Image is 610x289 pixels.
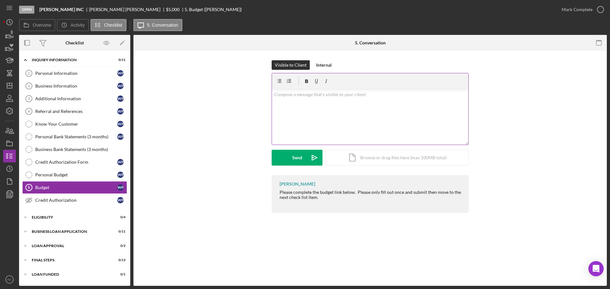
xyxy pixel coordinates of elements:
[22,194,127,207] a: Credit AuthorizationWP
[185,7,242,12] div: 5. Budget ([PERSON_NAME])
[147,23,178,28] label: 5. Conversation
[91,19,126,31] button: Checklist
[39,7,84,12] b: [PERSON_NAME] INC
[3,273,16,286] button: FC
[117,184,124,191] div: W P
[275,60,307,70] div: Visible to Client
[22,67,127,80] a: 1Personal InformationWP
[117,95,124,102] div: W P
[316,60,332,70] div: Internal
[114,230,125,233] div: 0 / 11
[114,244,125,248] div: 0 / 2
[280,181,315,187] div: [PERSON_NAME]
[555,3,607,16] button: Mark Complete
[355,40,386,45] div: 5. Conversation
[22,118,127,130] a: Know Your CustomerWP
[166,7,180,12] span: $5,000
[19,6,34,14] div: Open
[22,156,127,168] a: Credit Authorization FormWP
[22,168,127,181] a: Personal BudgetWP
[57,19,89,31] button: Activity
[35,134,117,139] div: Personal Bank Statements (3 months)
[28,186,30,189] tspan: 5
[32,230,110,233] div: BUSINESS LOAN APPLICATION
[22,130,127,143] a: Personal Bank Statements (3 months)WP
[32,244,110,248] div: Loan Approval
[117,172,124,178] div: W P
[89,7,166,12] div: [PERSON_NAME] [PERSON_NAME]
[32,215,110,219] div: Eligibility
[104,23,122,28] label: Checklist
[35,83,117,89] div: Business Information
[8,278,12,281] text: FC
[22,92,127,105] a: 3Additional InformationWP
[35,172,117,177] div: Personal Budget
[22,143,127,156] a: Business Bank Statements (3 months)
[35,109,117,114] div: Referral and References
[35,71,117,76] div: Personal Information
[117,83,124,89] div: W P
[292,150,302,166] div: Send
[114,58,125,62] div: 0 / 11
[32,258,110,262] div: Final Steps
[28,71,30,75] tspan: 1
[272,60,310,70] button: Visible to Client
[35,160,117,165] div: Credit Authorization Form
[117,159,124,165] div: W P
[313,60,335,70] button: Internal
[19,19,55,31] button: Overview
[117,108,124,115] div: W P
[588,261,604,276] div: Open Intercom Messenger
[28,97,30,101] tspan: 3
[280,190,462,200] div: Please complete the budget link below. Please only fill out once and submit then move to the next...
[117,70,124,76] div: W P
[117,197,124,203] div: W P
[114,258,125,262] div: 0 / 13
[28,109,30,113] tspan: 4
[32,58,110,62] div: INQUIRY INFORMATION
[22,105,127,118] a: 4Referral and ReferencesWP
[22,181,127,194] a: 5BudgetWP
[35,185,117,190] div: Budget
[35,122,117,127] div: Know Your Customer
[22,80,127,92] a: 2Business InformationWP
[35,147,127,152] div: Business Bank Statements (3 months)
[117,121,124,127] div: W P
[117,134,124,140] div: W P
[562,3,593,16] div: Mark Complete
[71,23,85,28] label: Activity
[114,273,125,276] div: 0 / 1
[65,40,84,45] div: Checklist
[272,150,322,166] button: Send
[35,198,117,203] div: Credit Authorization
[133,19,182,31] button: 5. Conversation
[114,215,125,219] div: 0 / 4
[33,23,51,28] label: Overview
[28,84,30,88] tspan: 2
[32,273,110,276] div: LOAN FUNDED
[35,96,117,101] div: Additional Information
